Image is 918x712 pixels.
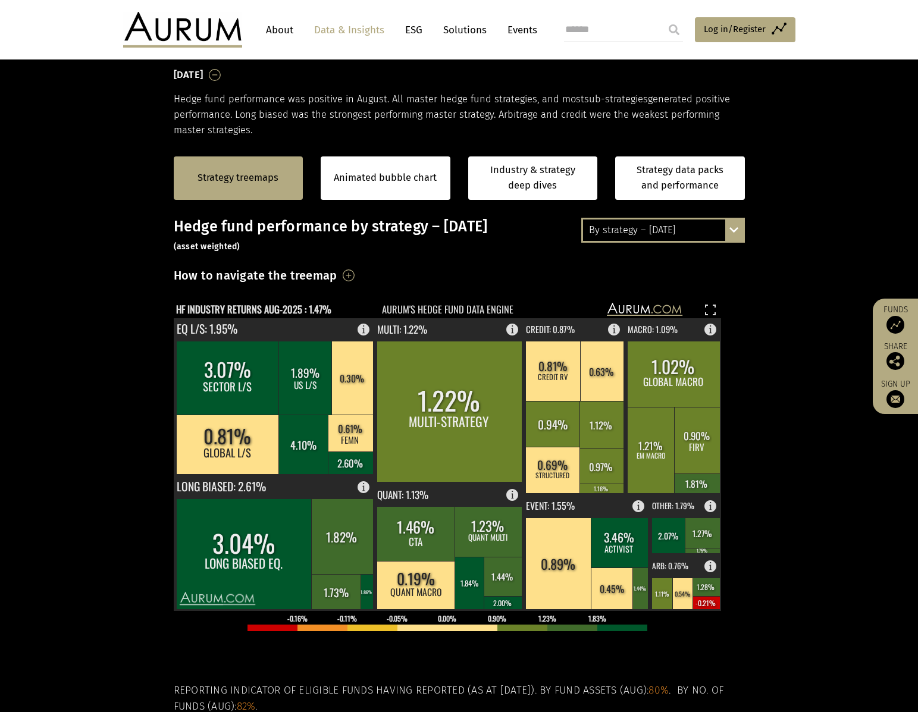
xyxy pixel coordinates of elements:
span: Log in/Register [704,22,766,36]
a: Solutions [437,19,493,41]
a: Funds [879,305,912,334]
img: Access Funds [886,316,904,334]
h3: How to navigate the treemap [174,265,337,286]
input: Submit [662,18,686,42]
p: Hedge fund performance was positive in August. All master hedge fund strategies, and most generat... [174,92,745,139]
div: Share [879,343,912,370]
span: sub-strategies [584,93,648,105]
a: Strategy treemaps [198,170,278,186]
a: Industry & strategy deep dives [468,156,598,200]
small: (asset weighted) [174,241,240,252]
a: About [260,19,299,41]
a: ESG [399,19,428,41]
span: 80% [648,684,669,697]
a: Animated bubble chart [334,170,437,186]
a: Log in/Register [695,17,795,42]
a: Sign up [879,379,912,408]
a: Events [502,19,537,41]
h3: Hedge fund performance by strategy – [DATE] [174,218,745,253]
img: Aurum [123,12,242,48]
a: Strategy data packs and performance [615,156,745,200]
img: Share this post [886,352,904,370]
h3: [DATE] [174,66,203,84]
a: Data & Insights [308,19,390,41]
img: Sign up to our newsletter [886,390,904,408]
div: By strategy – [DATE] [583,219,743,241]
